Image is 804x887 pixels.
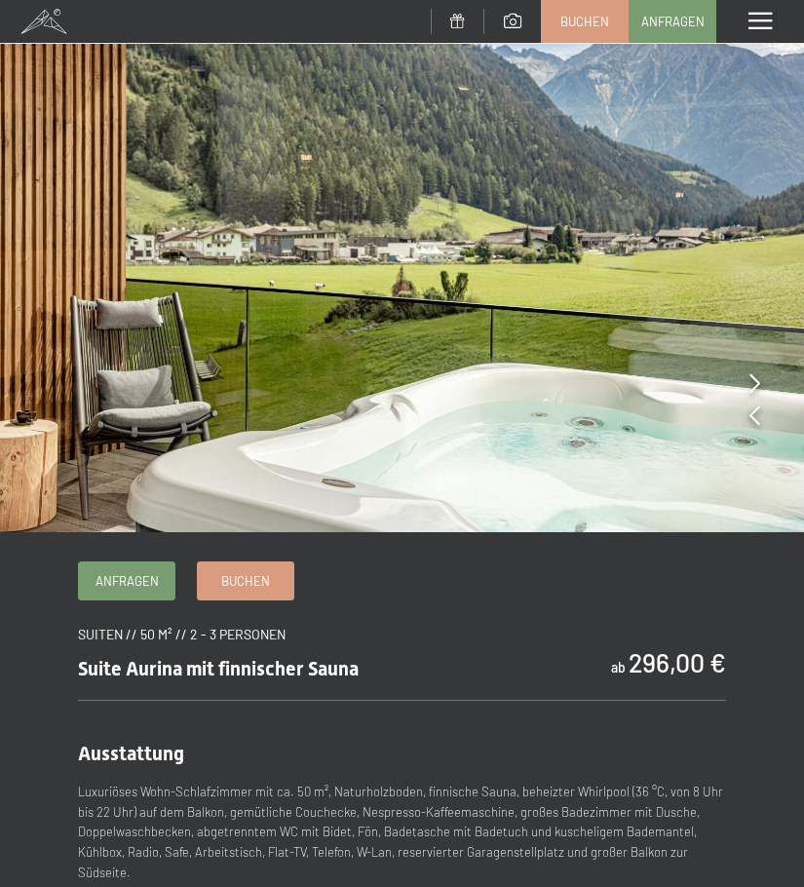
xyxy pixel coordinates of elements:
[560,13,609,30] span: Buchen
[78,657,359,680] span: Suite Aurina mit finnischer Sauna
[78,782,726,883] p: Luxuriöses Wohn-Schlafzimmer mit ca. 50 m², Naturholzboden, finnische Sauna, beheizter Whirlpool ...
[611,659,626,675] span: ab
[78,626,286,642] span: Suiten // 50 m² // 2 - 3 Personen
[78,742,184,765] span: Ausstattung
[629,646,726,677] b: 296,00 €
[221,572,270,590] span: Buchen
[96,572,159,590] span: Anfragen
[630,1,715,42] a: Anfragen
[198,562,293,599] a: Buchen
[542,1,628,42] a: Buchen
[79,562,174,599] a: Anfragen
[641,13,705,30] span: Anfragen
